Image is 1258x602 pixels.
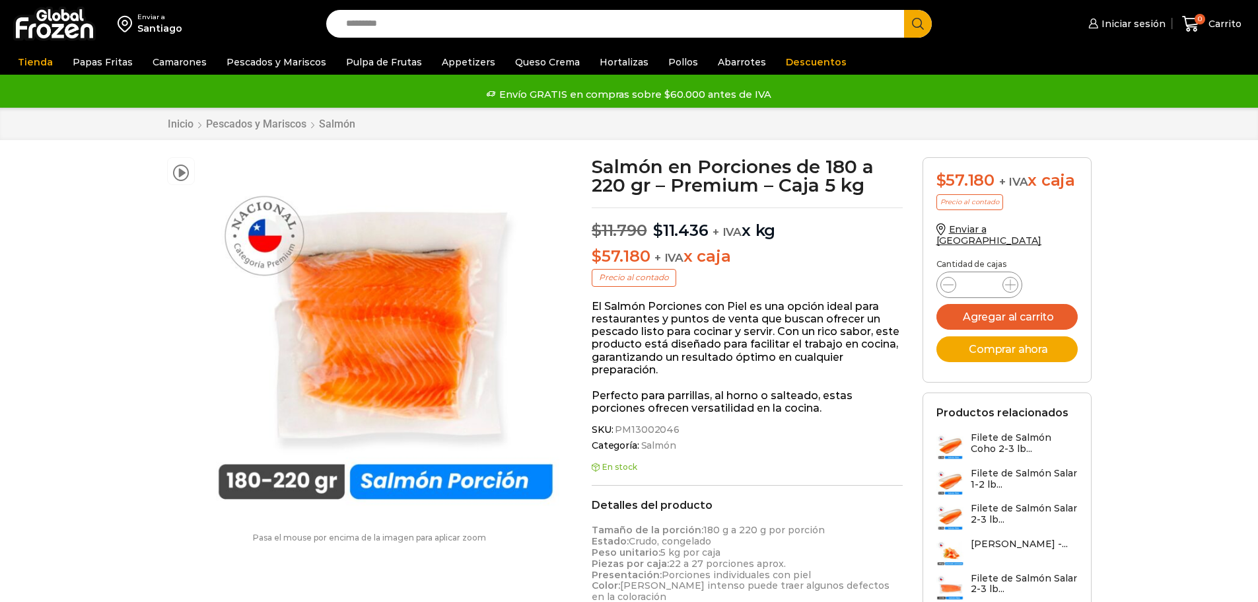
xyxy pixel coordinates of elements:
[201,157,564,520] img: salmon porcion premium
[1085,11,1166,37] a: Iniciar sesión
[936,223,1042,246] a: Enviar a [GEOGRAPHIC_DATA]
[592,389,903,414] p: Perfecto para parrillas, al horno o salteado, estas porciones ofrecen versatilidad en la cocina.
[999,175,1028,188] span: + IVA
[592,580,620,591] strong: Color:
[592,157,903,194] h1: Salmón en Porciones de 180 a 220 gr – Premium – Caja 5 kg
[1098,17,1166,30] span: Iniciar sesión
[971,468,1078,490] h3: Filete de Salmón Salar 1-2 lb...
[936,539,1068,566] a: [PERSON_NAME] -...
[936,503,1078,531] a: Filete de Salmón Salar 2-3 lb...
[146,50,213,75] a: Camarones
[592,247,903,266] p: x caja
[936,406,1068,419] h2: Productos relacionados
[592,463,903,472] p: En stock
[205,118,307,130] a: Pescados y Mariscos
[1205,17,1241,30] span: Carrito
[936,432,1078,461] a: Filete de Salmón Coho 2-3 lb...
[936,304,1078,330] button: Agregar al carrito
[592,246,602,266] span: $
[508,50,586,75] a: Queso Crema
[167,533,573,543] p: Pasa el mouse por encima de la imagen para aplicar zoom
[592,524,703,536] strong: Tamaño de la porción:
[936,170,946,190] span: $
[118,13,137,35] img: address-field-icon.svg
[592,546,660,558] strong: Peso unitario:
[936,194,1003,210] p: Precio al contado
[971,432,1078,455] h3: Filete de Salmón Coho 2-3 lb...
[779,50,853,75] a: Descuentos
[592,221,646,240] bdi: 11.790
[592,558,669,570] strong: Piezas por caja:
[592,424,903,435] span: SKU:
[592,221,602,240] span: $
[967,276,992,294] input: Product quantity
[137,22,182,35] div: Santiago
[662,50,705,75] a: Pollos
[711,50,773,75] a: Abarrotes
[936,171,1078,190] div: x caja
[1195,14,1205,24] span: 0
[592,269,676,286] p: Precio al contado
[713,225,742,239] span: + IVA
[971,503,1078,525] h3: Filete de Salmón Salar 2-3 lb...
[167,118,356,130] nav: Breadcrumb
[592,499,903,511] h2: Detalles del producto
[592,440,903,451] span: Categoría:
[592,207,903,241] p: x kg
[318,118,356,130] a: Salmón
[592,300,903,376] p: El Salmón Porciones con Piel es una opción ideal para restaurantes y puntos de venta que buscan o...
[639,440,676,451] a: Salmón
[904,10,932,38] button: Search button
[592,569,662,581] strong: Presentación:
[936,336,1078,362] button: Comprar ahora
[435,50,502,75] a: Appetizers
[971,539,1068,550] h3: [PERSON_NAME] -...
[137,13,182,22] div: Enviar a
[936,260,1078,269] p: Cantidad de cajas
[654,251,683,264] span: + IVA
[592,535,629,547] strong: Estado:
[220,50,333,75] a: Pescados y Mariscos
[936,170,995,190] bdi: 57.180
[339,50,429,75] a: Pulpa de Frutas
[66,50,139,75] a: Papas Fritas
[613,424,680,435] span: PM13002046
[971,573,1078,595] h3: Filete de Salmón Salar 2-3 lb...
[1179,9,1245,40] a: 0 Carrito
[167,118,194,130] a: Inicio
[653,221,708,240] bdi: 11.436
[936,573,1078,601] a: Filete de Salmón Salar 2-3 lb...
[936,468,1078,496] a: Filete de Salmón Salar 1-2 lb...
[592,246,650,266] bdi: 57.180
[11,50,59,75] a: Tienda
[593,50,655,75] a: Hortalizas
[653,221,663,240] span: $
